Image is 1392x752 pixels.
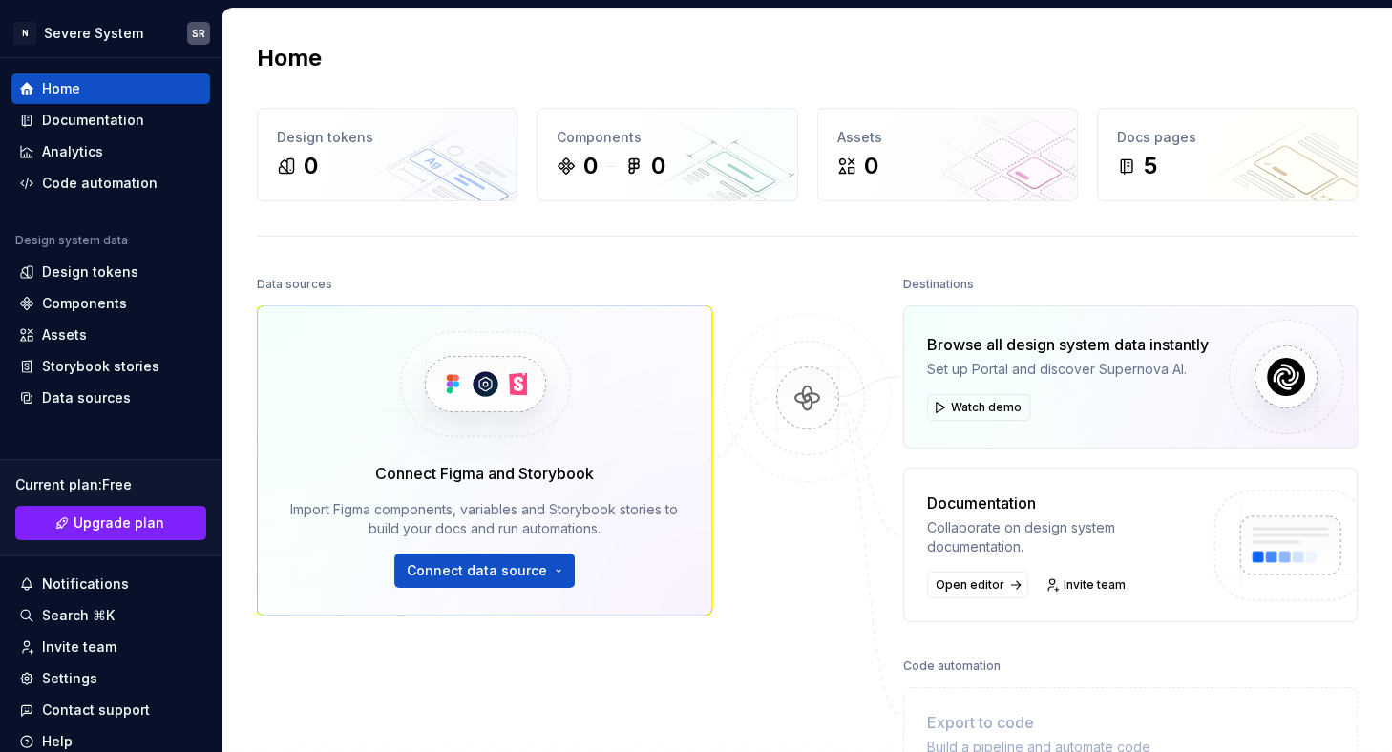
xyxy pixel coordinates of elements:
[927,333,1209,356] div: Browse all design system data instantly
[4,12,218,53] button: NSevere SystemSR
[1144,151,1157,181] div: 5
[1097,108,1358,201] a: Docs pages5
[927,711,1197,734] div: Export to code
[837,128,1058,147] div: Assets
[583,151,598,181] div: 0
[375,462,594,485] div: Connect Figma and Storybook
[936,577,1004,593] span: Open editor
[1117,128,1338,147] div: Docs pages
[42,574,129,594] div: Notifications
[257,271,332,298] div: Data sources
[11,632,210,662] a: Invite team
[11,351,210,382] a: Storybook stories
[15,506,206,540] a: Upgrade plan
[11,288,210,319] a: Components
[1040,572,1134,598] a: Invite team
[11,600,210,631] button: Search ⌘K
[42,111,144,130] div: Documentation
[11,168,210,198] a: Code automation
[864,151,878,181] div: 0
[903,653,1001,679] div: Code automation
[11,320,210,350] a: Assets
[44,24,143,43] div: Severe System
[285,500,685,538] div: Import Figma components, variables and Storybook stories to build your docs and run automations.
[74,513,164,533] span: Upgrade plan
[15,475,206,494] div: Current plan : Free
[42,262,138,282] div: Design tokens
[42,606,115,625] div: Search ⌘K
[257,108,517,201] a: Design tokens0
[11,105,210,136] a: Documentation
[394,554,575,588] button: Connect data source
[42,732,73,751] div: Help
[192,26,205,41] div: SR
[11,73,210,104] a: Home
[42,388,131,407] div: Data sources
[42,357,159,376] div: Storybook stories
[11,136,210,167] a: Analytics
[11,569,210,599] button: Notifications
[42,294,127,313] div: Components
[42,669,97,688] div: Settings
[277,128,497,147] div: Design tokens
[927,360,1209,379] div: Set up Portal and discover Supernova AI.
[557,128,777,147] div: Components
[927,572,1028,598] a: Open editor
[13,22,36,45] div: N
[304,151,318,181] div: 0
[903,271,974,298] div: Destinations
[42,325,87,345] div: Assets
[817,108,1078,201] a: Assets0
[11,383,210,413] a: Data sources
[42,142,103,161] div: Analytics
[42,174,158,193] div: Code automation
[927,394,1030,421] button: Watch demo
[1064,577,1126,593] span: Invite team
[42,637,116,657] div: Invite team
[11,695,210,725] button: Contact support
[42,700,150,720] div: Contact support
[927,518,1197,556] div: Collaborate on design system documentation.
[257,43,322,73] h2: Home
[11,663,210,694] a: Settings
[651,151,665,181] div: 0
[42,79,80,98] div: Home
[927,491,1197,514] div: Documentation
[407,561,547,580] span: Connect data source
[15,233,128,248] div: Design system data
[537,108,797,201] a: Components00
[951,400,1022,415] span: Watch demo
[11,257,210,287] a: Design tokens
